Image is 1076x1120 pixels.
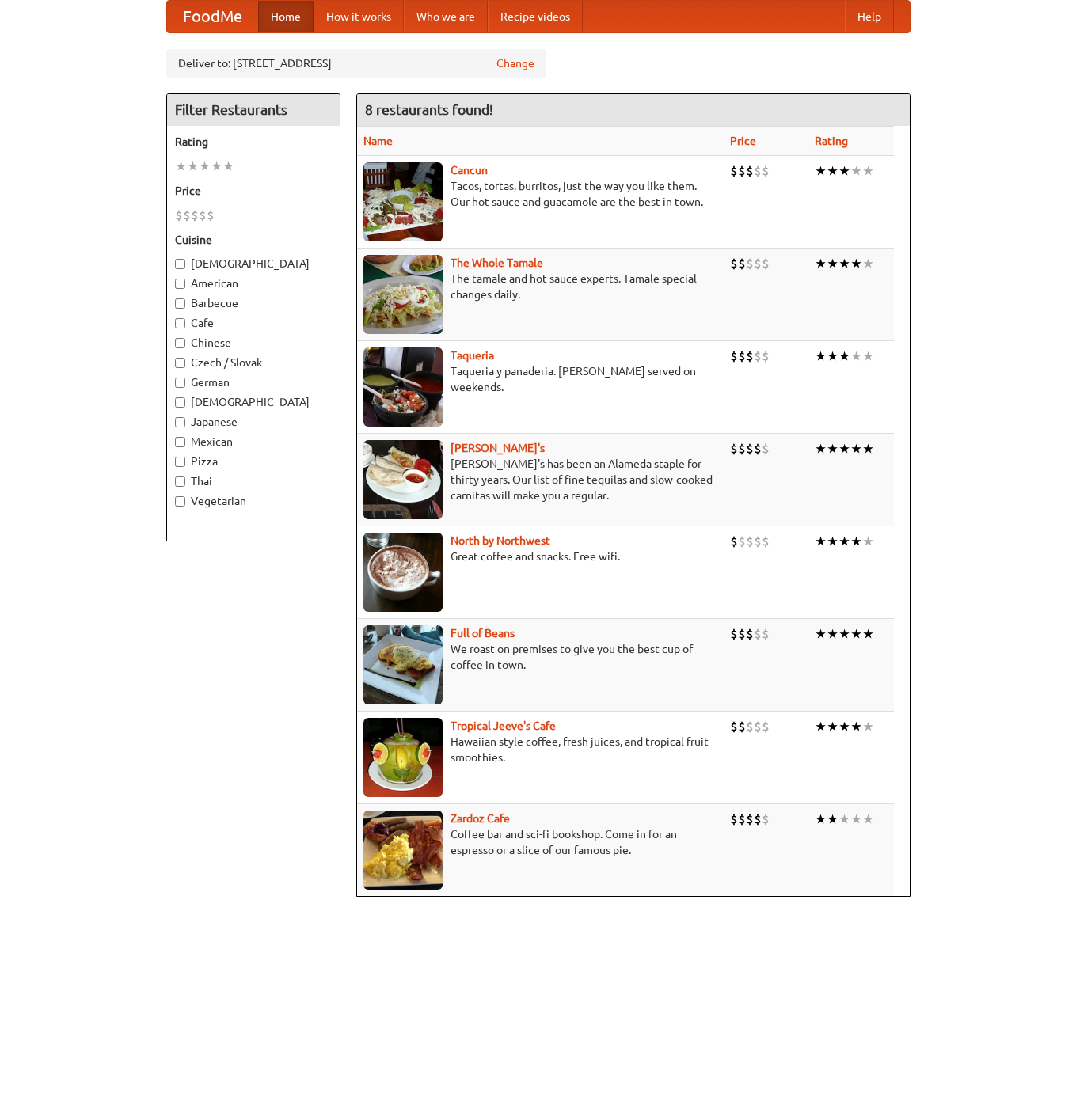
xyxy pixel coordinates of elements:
[211,158,222,175] li: ★
[815,718,827,735] li: ★
[815,347,827,365] li: ★
[738,440,746,457] li: $
[175,315,332,331] label: Cafe
[363,135,393,147] a: Name
[175,434,332,450] label: Mexican
[850,347,862,365] li: ★
[815,135,848,147] a: Rating
[738,533,746,550] li: $
[862,625,874,643] li: ★
[451,627,515,640] a: Full of Beans
[862,347,874,365] li: ★
[838,533,850,550] li: ★
[827,440,838,457] li: ★
[451,534,550,547] a: North by Northwest
[175,318,185,328] input: Cafe
[363,533,443,612] img: north.jpg
[738,347,746,365] li: $
[730,255,738,272] li: $
[850,440,862,457] li: ★
[451,164,488,177] a: Cancun
[850,533,862,550] li: ★
[175,397,185,408] input: [DEMOGRAPHIC_DATA]
[838,255,850,272] li: ★
[488,1,583,32] a: Recipe videos
[175,134,332,150] h5: Rating
[746,625,754,643] li: $
[175,457,185,467] input: Pizza
[175,496,185,507] input: Vegetarian
[862,440,874,457] li: ★
[363,347,443,427] img: taqueria.jpg
[363,811,443,890] img: zardoz.jpg
[746,162,754,180] li: $
[175,358,185,368] input: Czech / Slovak
[363,178,717,210] p: Tacos, tortas, burritos, just the way you like them. Our hot sauce and guacamole are the best in ...
[862,718,874,735] li: ★
[175,414,332,430] label: Japanese
[167,1,258,32] a: FoodMe
[175,298,185,309] input: Barbecue
[451,256,543,269] b: The Whole Tamale
[175,207,183,224] li: $
[314,1,404,32] a: How it works
[754,811,762,828] li: $
[754,625,762,643] li: $
[363,549,717,564] p: Great coffee and snacks. Free wifi.
[451,349,494,362] a: Taqueria
[850,162,862,180] li: ★
[175,338,185,348] input: Chinese
[175,454,332,469] label: Pizza
[363,625,443,704] img: beans.jpg
[167,94,340,126] h4: Filter Restaurants
[827,625,838,643] li: ★
[175,259,185,269] input: [DEMOGRAPHIC_DATA]
[175,437,185,447] input: Mexican
[815,533,827,550] li: ★
[175,394,332,410] label: [DEMOGRAPHIC_DATA]
[827,162,838,180] li: ★
[199,158,211,175] li: ★
[838,162,850,180] li: ★
[183,207,191,224] li: $
[862,162,874,180] li: ★
[258,1,314,32] a: Home
[754,255,762,272] li: $
[746,811,754,828] li: $
[762,162,770,180] li: $
[451,719,556,732] b: Tropical Jeeve's Cafe
[175,493,332,509] label: Vegetarian
[175,232,332,248] h5: Cuisine
[175,279,185,289] input: American
[451,812,510,825] b: Zardoz Cafe
[838,440,850,457] li: ★
[730,811,738,828] li: $
[850,625,862,643] li: ★
[762,718,770,735] li: $
[363,271,717,302] p: The tamale and hot sauce experts. Tamale special changes daily.
[730,162,738,180] li: $
[404,1,488,32] a: Who we are
[827,718,838,735] li: ★
[496,55,534,71] a: Change
[754,347,762,365] li: $
[175,335,332,351] label: Chinese
[827,347,838,365] li: ★
[175,374,332,390] label: German
[222,158,234,175] li: ★
[827,533,838,550] li: ★
[762,347,770,365] li: $
[850,255,862,272] li: ★
[754,440,762,457] li: $
[827,255,838,272] li: ★
[199,207,207,224] li: $
[363,255,443,334] img: wholetamale.jpg
[730,533,738,550] li: $
[746,255,754,272] li: $
[363,440,443,519] img: pedros.jpg
[738,162,746,180] li: $
[730,718,738,735] li: $
[815,811,827,828] li: ★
